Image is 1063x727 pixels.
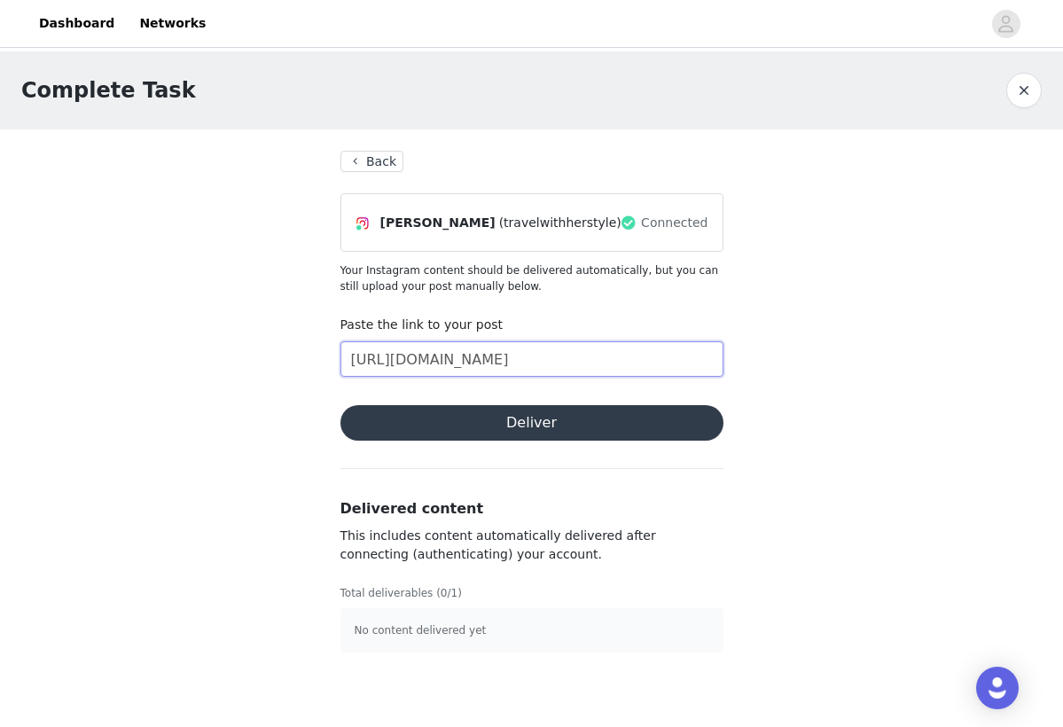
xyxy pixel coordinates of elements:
[976,667,1019,709] div: Open Intercom Messenger
[355,622,709,638] p: No content delivered yet
[356,216,370,231] img: Instagram Icon
[499,214,621,232] span: (travelwithherstyle)
[340,262,723,294] p: Your Instagram content should be delivered automatically, but you can still upload your post manu...
[340,317,504,332] label: Paste the link to your post
[641,214,707,232] span: Connected
[997,10,1014,38] div: avatar
[380,214,496,232] span: [PERSON_NAME]
[340,341,723,377] input: Paste the link to your content here
[21,74,196,106] h1: Complete Task
[340,585,723,601] p: Total deliverables (0/1)
[340,151,404,172] button: Back
[340,498,723,520] h3: Delivered content
[340,405,723,441] button: Deliver
[129,4,216,43] a: Networks
[28,4,125,43] a: Dashboard
[340,528,656,561] span: This includes content automatically delivered after connecting (authenticating) your account.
